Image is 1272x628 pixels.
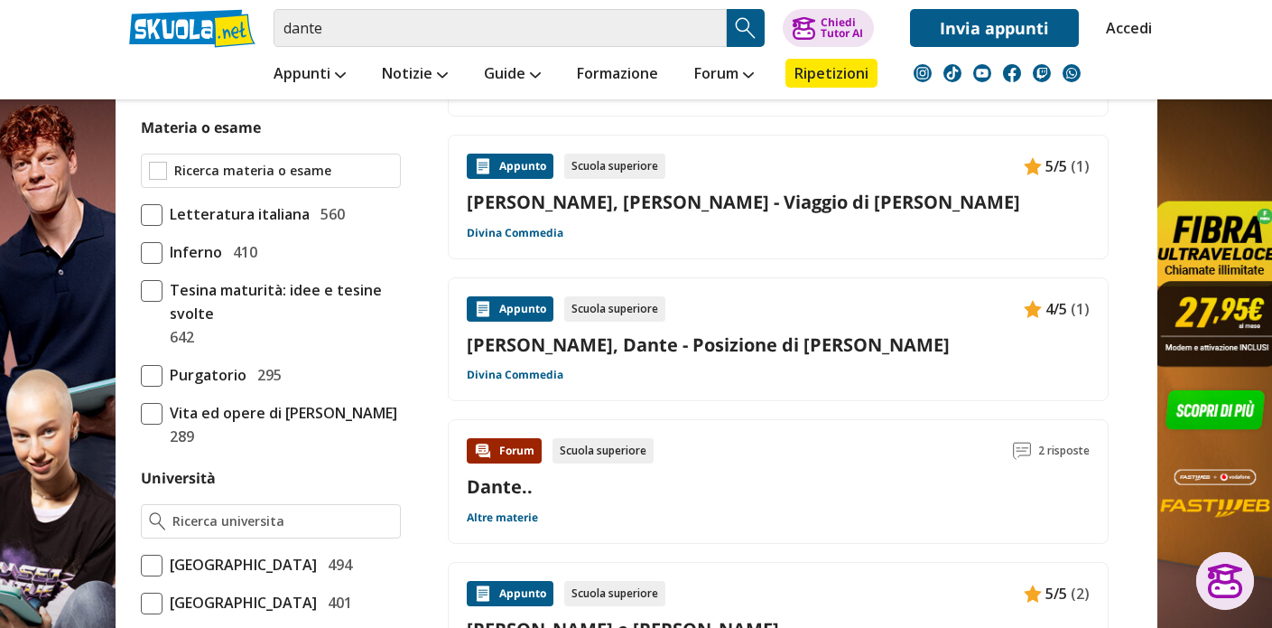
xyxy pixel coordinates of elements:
label: Università [141,468,216,488]
label: Materia o esame [141,117,261,137]
img: tiktok [943,64,961,82]
a: Ripetizioni [785,59,877,88]
a: Notizie [377,59,452,91]
a: Altre materie [467,511,538,525]
span: [GEOGRAPHIC_DATA] [162,553,317,576]
span: Letteratura italiana [162,202,310,226]
input: Ricerca materia o esame [174,162,393,180]
div: Forum [467,438,542,464]
div: Scuola superiore [564,154,665,179]
span: [GEOGRAPHIC_DATA] [162,591,317,614]
span: 560 [313,202,345,226]
span: 5/5 [1045,582,1067,605]
button: ChiediTutor AI [783,9,874,47]
a: Divina Commedia [467,226,563,240]
img: youtube [973,64,991,82]
img: Commenti lettura [1013,442,1031,460]
img: twitch [1033,64,1051,82]
div: Appunto [467,296,553,322]
img: facebook [1003,64,1021,82]
a: Divina Commedia [467,368,563,382]
a: Forum [690,59,758,91]
img: Appunti contenuto [1024,585,1042,603]
span: 2 risposte [1038,438,1090,464]
span: 401 [320,591,352,614]
span: (1) [1071,155,1090,178]
span: 295 [250,363,282,387]
img: WhatsApp [1063,64,1081,82]
div: Scuola superiore [552,438,654,464]
img: Appunti contenuto [1024,157,1042,175]
a: [PERSON_NAME], [PERSON_NAME] - Viaggio di [PERSON_NAME] [467,190,1090,214]
a: Dante.. [467,474,533,499]
span: 289 [162,425,194,448]
img: Appunti contenuto [1024,300,1042,318]
span: Vita ed opere di [PERSON_NAME] [162,401,397,425]
a: Invia appunti [910,9,1079,47]
a: Accedi [1106,9,1144,47]
span: (1) [1071,297,1090,321]
div: Scuola superiore [564,296,665,322]
img: Cerca appunti, riassunti o versioni [732,14,759,42]
div: Scuola superiore [564,581,665,606]
img: instagram [914,64,932,82]
span: 4/5 [1045,297,1067,321]
span: 642 [162,325,194,349]
img: Appunti contenuto [474,300,492,318]
img: Forum contenuto [474,442,492,460]
span: (2) [1071,582,1090,605]
a: [PERSON_NAME], Dante - Posizione di [PERSON_NAME] [467,333,1090,357]
span: Inferno [162,240,222,264]
div: Chiedi Tutor AI [821,17,863,39]
div: Appunto [467,581,553,606]
span: 410 [226,240,257,264]
input: Cerca appunti, riassunti o versioni [274,9,727,47]
img: Ricerca universita [149,512,166,530]
img: Appunti contenuto [474,157,492,175]
a: Guide [479,59,545,91]
a: Formazione [572,59,663,91]
span: Purgatorio [162,363,246,387]
img: Appunti contenuto [474,585,492,603]
span: Tesina maturità: idee e tesine svolte [162,278,401,325]
button: Search Button [727,9,765,47]
img: Ricerca materia o esame [149,162,167,180]
a: Appunti [269,59,350,91]
: Ricerca universita [172,512,392,530]
div: Appunto [467,154,553,179]
span: 494 [320,553,352,576]
span: 5/5 [1045,155,1067,178]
